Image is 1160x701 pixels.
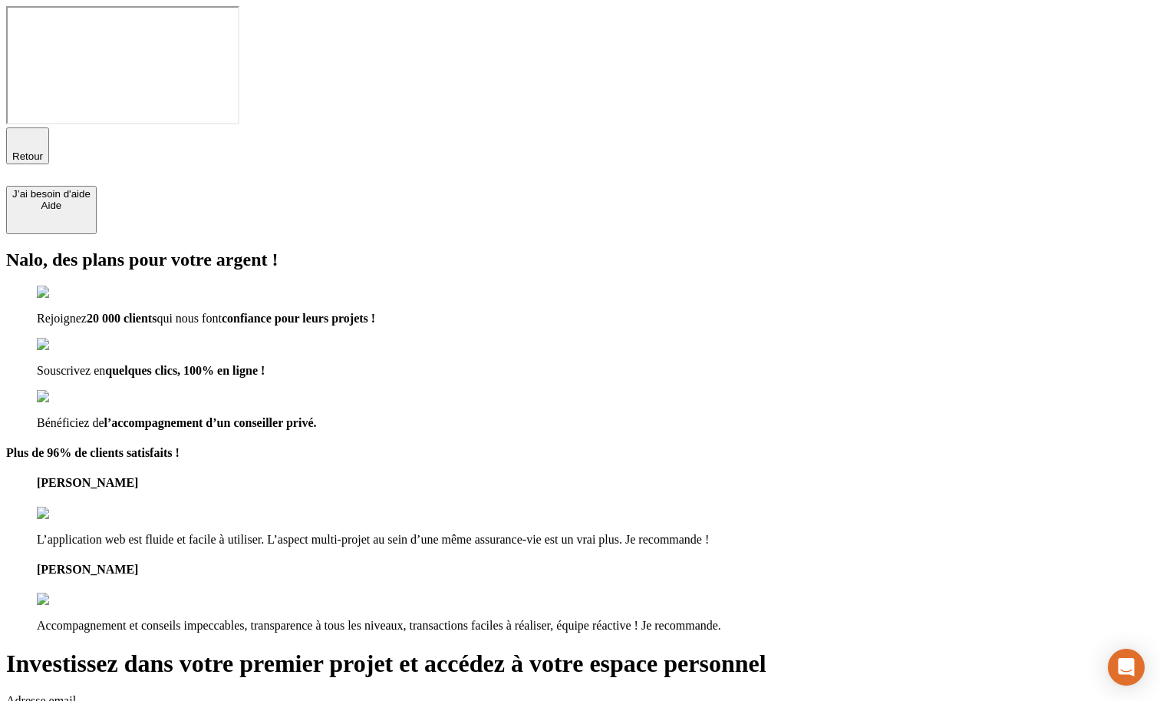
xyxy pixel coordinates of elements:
[37,338,103,352] img: checkmark
[37,416,104,429] span: Bénéficiez de
[37,619,1154,633] p: Accompagnement et conseils impeccables, transparence à tous les niveaux, transactions faciles à r...
[37,507,113,521] img: reviews stars
[104,416,317,429] span: l’accompagnement d’un conseiller privé.
[1108,649,1145,686] div: Open Intercom Messenger
[12,188,91,200] div: J’ai besoin d'aide
[87,312,157,325] span: 20 000 clients
[37,312,87,325] span: Rejoignez
[6,250,1154,270] h2: Nalo, des plans pour votre argent !
[6,127,49,164] button: Retour
[222,312,375,325] span: confiance pour leurs projets !
[37,533,1154,547] p: L’application web est fluide et facile à utiliser. L’aspect multi-projet au sein d’une même assur...
[6,446,1154,460] h4: Plus de 96% de clients satisfaits !
[157,312,221,325] span: qui nous font
[6,650,1154,678] h1: Investissez dans votre premier projet et accédez à votre espace personnel
[37,364,105,377] span: Souscrivez en
[37,476,1154,490] h4: [PERSON_NAME]
[37,286,103,299] img: checkmark
[37,563,1154,577] h4: [PERSON_NAME]
[12,200,91,211] div: Aide
[37,593,113,607] img: reviews stars
[12,150,43,162] span: Retour
[37,390,103,404] img: checkmark
[105,364,265,377] span: quelques clics, 100% en ligne !
[6,186,97,234] button: J’ai besoin d'aideAide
